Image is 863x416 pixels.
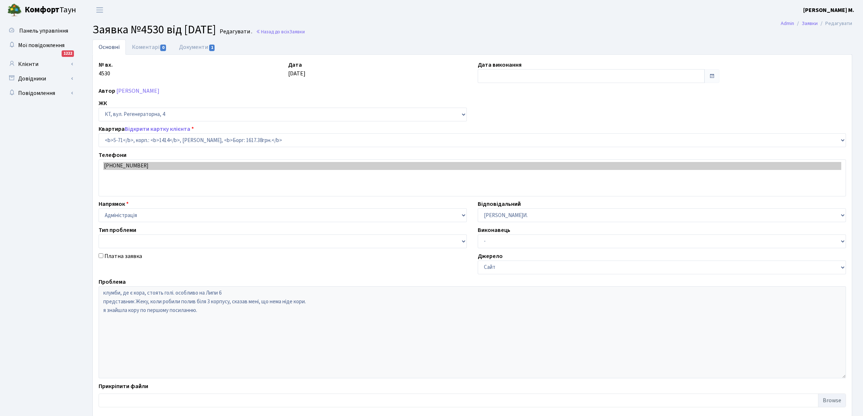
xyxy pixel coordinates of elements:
[4,24,76,38] a: Панель управління
[478,61,522,69] label: Дата виконання
[92,39,126,55] a: Основні
[126,39,173,55] a: Коментарі
[62,50,74,57] div: 1222
[4,86,76,100] a: Повідомлення
[99,382,148,391] label: Прикріпити файли
[802,20,818,27] a: Заявки
[103,162,841,170] option: [PHONE_NUMBER]
[99,125,194,133] label: Квартира
[4,38,76,53] a: Мої повідомлення1222
[116,87,159,95] a: [PERSON_NAME]
[99,200,129,208] label: Напрямок
[160,45,166,51] span: 0
[770,16,863,31] nav: breadcrumb
[99,286,846,378] textarea: клумби, де є кора, стоять голі. особливо на Липи 6 представник Жеку, коли робили полив біля 3 кор...
[92,21,216,38] span: Заявка №4530 від [DATE]
[478,252,503,261] label: Джерело
[478,226,510,234] label: Виконавець
[99,61,113,69] label: № вх.
[209,45,215,51] span: 1
[104,252,142,261] label: Платна заявка
[478,200,521,208] label: Відповідальний
[25,4,76,16] span: Таун
[803,6,854,14] a: [PERSON_NAME] М.
[803,6,854,14] b: [PERSON_NAME] М.
[4,57,76,71] a: Клієнти
[818,20,852,28] li: Редагувати
[256,28,305,35] a: Назад до всіхЗаявки
[99,87,115,95] label: Автор
[4,71,76,86] a: Довідники
[99,99,107,108] label: ЖК
[99,226,136,234] label: Тип проблеми
[7,3,22,17] img: logo.png
[99,151,126,159] label: Телефони
[173,39,221,55] a: Документи
[289,28,305,35] span: Заявки
[99,133,846,147] select: )
[288,61,302,69] label: Дата
[781,20,794,27] a: Admin
[283,61,472,83] div: [DATE]
[18,41,65,49] span: Мої повідомлення
[25,4,59,16] b: Комфорт
[19,27,68,35] span: Панель управління
[93,61,283,83] div: 4530
[91,4,109,16] button: Переключити навігацію
[218,28,252,35] small: Редагувати .
[125,125,190,133] a: Відкрити картку клієнта
[99,278,126,286] label: Проблема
